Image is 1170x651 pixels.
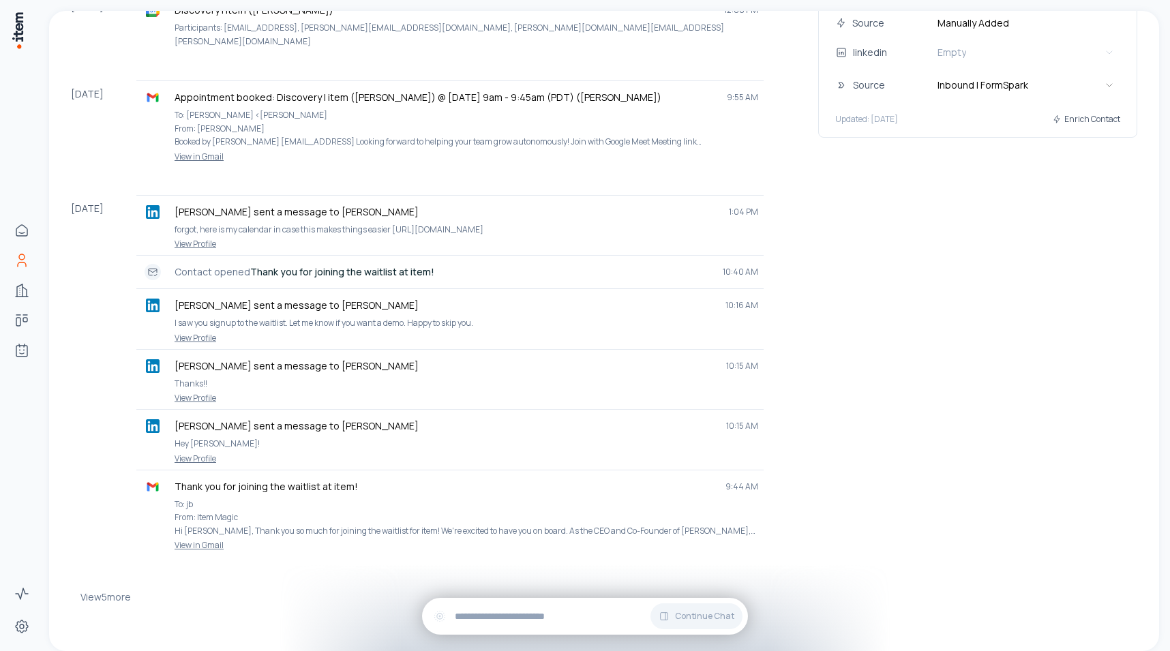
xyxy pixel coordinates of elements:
a: View Profile [142,453,758,464]
p: [PERSON_NAME] sent a message to [PERSON_NAME] [175,299,715,312]
div: Continue Chat [422,598,748,635]
span: Continue Chat [675,611,734,622]
p: [PERSON_NAME] sent a message to [PERSON_NAME] [175,205,718,219]
a: Settings [8,613,35,640]
a: View Profile [142,393,758,404]
a: View in Gmail [142,151,758,162]
a: Companies [8,277,35,304]
img: linkedin logo [146,299,160,312]
a: Home [8,217,35,244]
p: Updated: [DATE] [835,114,898,125]
button: Enrich Contact [1052,107,1120,132]
span: 10:16 AM [725,300,758,311]
div: [DATE] [71,80,136,168]
span: 1:04 PM [729,207,758,217]
button: View5more [80,584,131,611]
p: Thank you for joining the waitlist at item! [175,480,715,494]
a: View in Gmail [142,540,758,551]
p: I saw you signup to the waitlist. Let me know if you want a demo. Happy to skip you. [175,316,758,330]
span: 10:40 AM [723,267,758,277]
span: 9:55 AM [727,92,758,103]
a: Deals [8,307,35,334]
a: View Profile [142,239,758,249]
img: gmail logo [146,480,160,494]
div: Source [852,16,927,31]
img: Item Brain Logo [11,11,25,50]
p: forgot, here is my calendar in case this makes things easier [URL][DOMAIN_NAME] [175,223,758,237]
p: [PERSON_NAME] sent a message to [PERSON_NAME] [175,359,715,373]
span: 10:15 AM [726,361,758,372]
span: 9:44 AM [725,481,758,492]
strong: Thank you for joining the waitlist at item! [250,265,434,278]
div: [DATE] [71,195,136,557]
p: Thanks!! [175,377,758,391]
p: To: jb From: item Magic Hi [PERSON_NAME], Thank you so much for joining the waitlist for item! We... [175,498,758,538]
p: Hey [PERSON_NAME]! [175,437,758,451]
p: [PERSON_NAME] sent a message to [PERSON_NAME] [175,419,715,433]
img: linkedin logo [146,359,160,373]
span: Empty [937,46,966,59]
img: linkedin logo [146,419,160,433]
div: Source [853,78,940,93]
button: Empty [932,42,1120,63]
img: linkedin logo [146,205,160,219]
button: Continue Chat [650,603,742,629]
img: gmail logo [146,91,160,104]
a: Agents [8,337,35,364]
p: Appointment booked: Discovery | item ([PERSON_NAME]) @ [DATE] 9am - 9:45am (PDT) ([PERSON_NAME]) [175,91,716,104]
a: View Profile [142,333,758,344]
a: People [8,247,35,274]
p: To: [PERSON_NAME] <[PERSON_NAME] From: [PERSON_NAME] Booked by [PERSON_NAME] [EMAIL_ADDRESS] Look... [175,108,758,149]
p: Participants: [EMAIL_ADDRESS], [PERSON_NAME][EMAIL_ADDRESS][DOMAIN_NAME], [PERSON_NAME][DOMAIN_NA... [175,21,758,48]
span: Manually Added [932,16,1120,31]
div: linkedin [853,45,940,60]
span: 10:15 AM [726,421,758,432]
p: Contact opened [175,265,712,279]
a: Activity [8,580,35,607]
